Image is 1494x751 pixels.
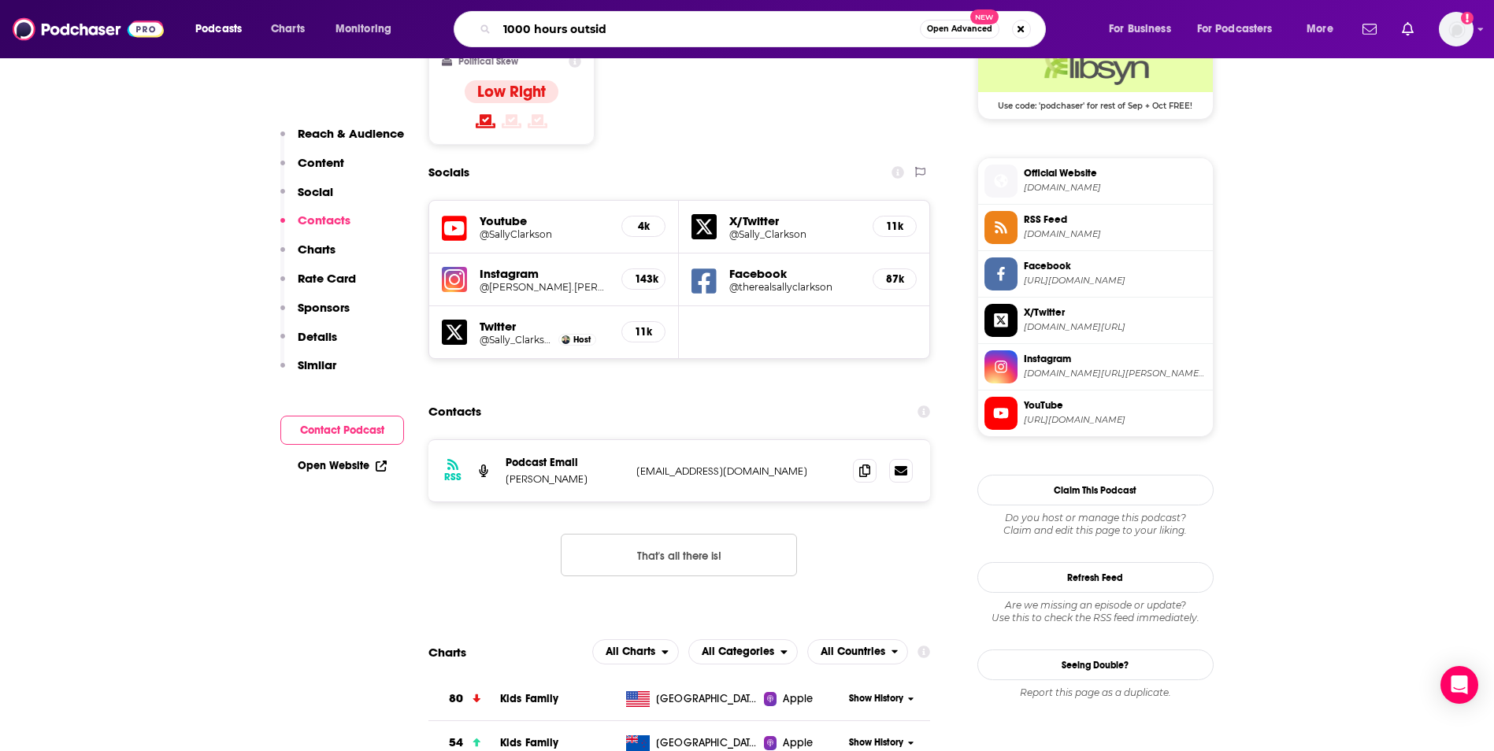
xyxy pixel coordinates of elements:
[500,736,559,749] a: Kids Family
[984,397,1207,430] a: YouTube[URL][DOMAIN_NAME]
[1024,352,1207,366] span: Instagram
[849,692,903,705] span: Show History
[428,397,481,427] h2: Contacts
[442,267,467,292] img: iconImage
[336,18,391,40] span: Monitoring
[821,646,885,657] span: All Countries
[1439,12,1474,46] button: Show profile menu
[506,456,624,469] p: Podcast Email
[280,329,337,358] button: Details
[729,213,860,228] h5: X/Twitter
[984,350,1207,383] a: Instagram[DOMAIN_NAME][URL][PERSON_NAME][DOMAIN_NAME][PERSON_NAME]
[444,471,462,483] h3: RSS
[506,472,624,486] p: [PERSON_NAME]
[620,691,764,707] a: [GEOGRAPHIC_DATA]
[729,228,860,240] a: @Sally_Clarkson
[656,735,758,751] span: New Zealand
[184,17,262,42] button: open menu
[977,512,1214,524] span: Do you host or manage this podcast?
[298,459,387,472] a: Open Website
[635,220,652,233] h5: 4k
[280,155,344,184] button: Content
[1461,12,1474,24] svg: Add a profile image
[480,213,610,228] h5: Youtube
[324,17,412,42] button: open menu
[298,126,404,141] p: Reach & Audience
[480,281,610,293] h5: @[PERSON_NAME].[PERSON_NAME]
[480,228,610,240] a: @SallyClarkson
[1098,17,1191,42] button: open menu
[280,416,404,445] button: Contact Podcast
[500,692,559,705] a: Kids Family
[984,211,1207,244] a: RSS Feed[DOMAIN_NAME]
[13,14,164,44] a: Podchaser - Follow, Share and Rate Podcasts
[561,534,797,576] button: Nothing here.
[449,690,463,708] h3: 80
[271,18,305,40] span: Charts
[920,20,999,39] button: Open AdvancedNew
[635,272,652,286] h5: 143k
[469,11,1061,47] div: Search podcasts, credits, & more...
[688,639,798,664] button: open menu
[764,691,843,707] a: Apple
[1024,228,1207,240] span: sallyclarkson.libsyn.com
[261,17,314,42] a: Charts
[688,639,798,664] h2: Categories
[1440,666,1478,704] div: Open Intercom Messenger
[1307,18,1333,40] span: More
[497,17,920,42] input: Search podcasts, credits, & more...
[573,335,591,345] span: Host
[480,334,555,346] a: @Sally_Clarkson
[849,736,903,749] span: Show History
[886,220,903,233] h5: 11k
[280,242,336,271] button: Charts
[195,18,242,40] span: Podcasts
[477,82,546,102] h4: Low Right
[729,266,860,281] h5: Facebook
[1024,398,1207,412] span: YouTube
[1024,166,1207,180] span: Official Website
[927,25,992,33] span: Open Advanced
[978,92,1213,111] span: Use code: 'podchaser' for rest of Sep + Oct FREE!
[636,464,841,478] p: [EMAIL_ADDRESS][DOMAIN_NAME]
[977,599,1214,624] div: Are we missing an episode or update? Use this to check the RSS feed immediately.
[984,165,1207,198] a: Official Website[DOMAIN_NAME]
[1187,17,1296,42] button: open menu
[298,213,350,228] p: Contacts
[458,56,518,67] h2: Political Skew
[635,325,652,339] h5: 11k
[1109,18,1171,40] span: For Business
[562,335,570,344] img: Sally Clarkson
[280,213,350,242] button: Contacts
[886,272,903,286] h5: 87k
[1356,16,1383,43] a: Show notifications dropdown
[280,300,350,329] button: Sponsors
[977,512,1214,537] div: Claim and edit this page to your liking.
[592,639,679,664] button: open menu
[1024,414,1207,426] span: https://www.youtube.com/@SallyClarkson
[1024,213,1207,227] span: RSS Feed
[298,300,350,315] p: Sponsors
[1024,275,1207,287] span: https://www.facebook.com/therealsallyclarkson
[978,45,1213,92] img: Libsyn Deal: Use code: 'podchaser' for rest of Sep + Oct FREE!
[1439,12,1474,46] span: Logged in as smacnaughton
[764,735,843,751] a: Apple
[1396,16,1420,43] a: Show notifications dropdown
[428,677,500,720] a: 80
[1024,321,1207,333] span: twitter.com/Sally_Clarkson
[298,242,336,257] p: Charts
[280,126,404,155] button: Reach & Audience
[428,157,469,187] h2: Socials
[1197,18,1273,40] span: For Podcasters
[977,649,1214,680] a: Seeing Double?
[620,735,764,751] a: [GEOGRAPHIC_DATA]
[729,281,860,293] a: @therealsallyclarkson
[984,257,1207,290] a: Facebook[URL][DOMAIN_NAME]
[480,319,610,334] h5: Twitter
